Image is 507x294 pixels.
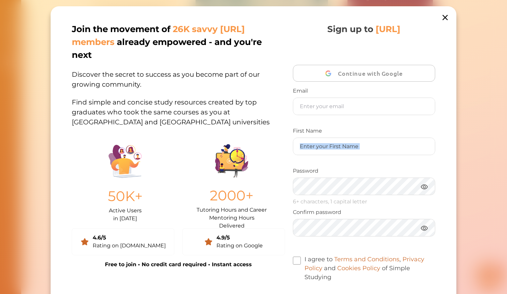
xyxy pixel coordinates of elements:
[338,65,406,81] span: Continue with Google
[293,167,435,175] p: Password
[215,144,248,177] img: Group%201403.ccdcecb8.png
[109,207,142,223] p: Active Users in [DATE]
[328,23,401,36] p: Sign up to
[293,127,435,135] p: First Name
[72,228,174,255] a: 4.6/5Rating on [DOMAIN_NAME]
[216,234,263,242] div: 4.9/5
[216,242,263,250] div: Rating on Google
[293,198,435,206] p: 6+ characters, 1 capital letter
[72,261,285,269] p: Free to join • No credit card required • Instant access
[109,145,142,178] img: Illustration.25158f3c.png
[293,65,435,82] button: Continue with Google
[293,208,435,216] p: Confirm password
[210,185,253,206] p: 2000+
[93,234,166,242] div: 4.6/5
[420,183,428,191] img: eye.3286bcf0.webp
[334,256,399,263] a: Terms and Conditions
[420,224,428,232] img: eye.3286bcf0.webp
[147,0,152,6] i: 1
[293,98,435,115] input: Enter your email
[293,255,435,282] label: I agree to , and of Simple Studying
[197,206,267,223] p: Tutoring Hours and Career Mentoring Hours Delivered
[72,62,285,89] p: Discover the secret to success as you become part of our growing community.
[72,89,285,127] p: Find simple and concise study resources created by top graduates who took the same courses as you...
[72,23,284,62] p: Join the movement of already empowered - and you're next
[182,228,285,255] a: 4.9/5Rating on Google
[337,265,380,272] a: Cookies Policy
[108,186,143,207] p: 50K+
[376,24,401,34] span: [URL]
[93,242,166,250] div: Rating on [DOMAIN_NAME]
[293,138,435,155] input: Enter your First Name
[293,87,435,95] p: Email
